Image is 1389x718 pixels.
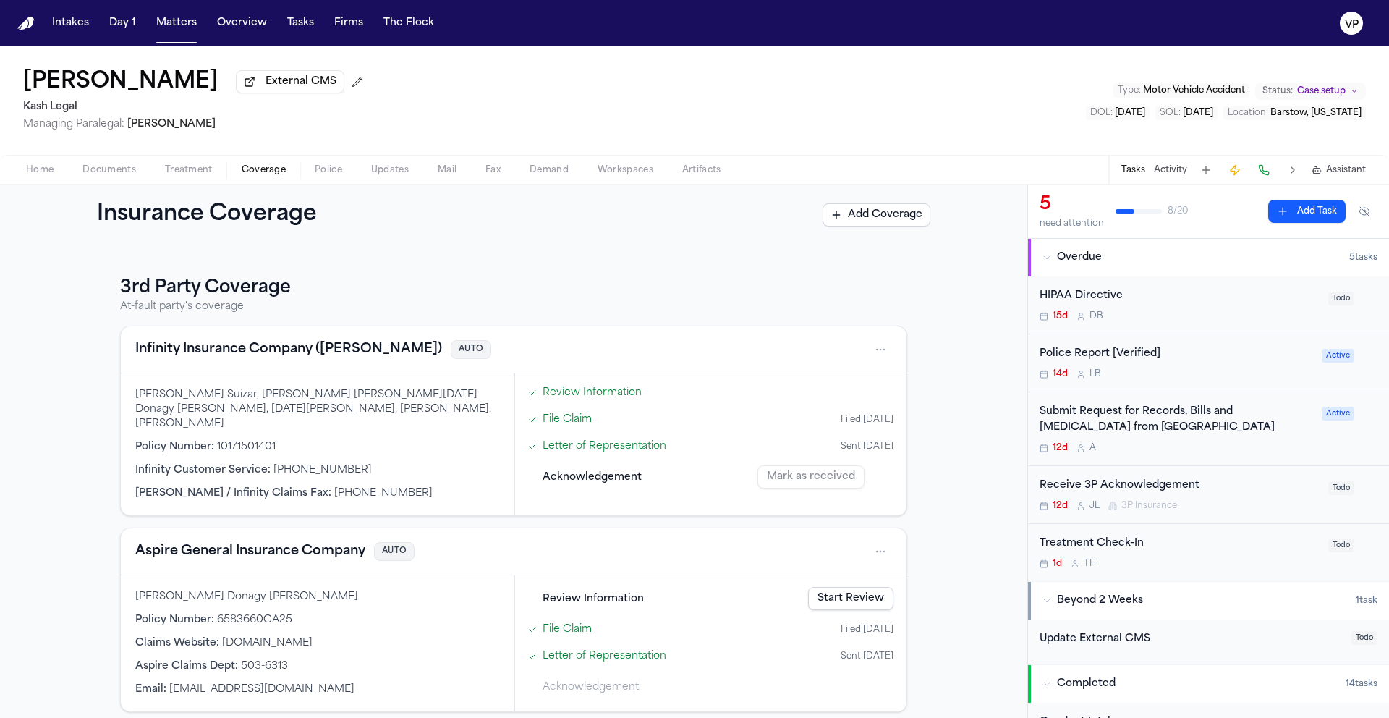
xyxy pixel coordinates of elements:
[1040,404,1313,437] div: Submit Request for Records, Bills and [MEDICAL_DATA] from [GEOGRAPHIC_DATA]
[543,412,592,427] a: Open File Claim
[23,69,218,96] h1: [PERSON_NAME]
[23,69,218,96] button: Edit matter name
[1040,631,1343,648] div: Update External CMS
[273,465,372,476] span: [PHONE_NUMBER]
[1322,349,1354,363] span: Active
[217,442,276,452] span: 10171501401
[1057,250,1102,265] span: Overdue
[46,10,95,36] button: Intakes
[1028,392,1389,467] div: Open task: Submit Request for Records, Bills and Radiology from Barstow Community Hospital
[1053,442,1068,454] span: 12d
[543,680,639,695] span: Acknowledgement
[211,10,273,36] button: Overview
[241,661,288,672] span: 503-6313
[530,164,569,176] span: Demand
[598,164,653,176] span: Workspaces
[135,661,238,672] span: Aspire Claims Dept :
[1053,558,1062,570] span: 1d
[150,10,203,36] a: Matters
[841,414,893,426] div: Filed [DATE]
[135,590,499,604] div: [PERSON_NAME] Donagy [PERSON_NAME]
[1326,164,1366,176] span: Assistant
[1040,536,1320,552] div: Treatment Check-In
[135,541,365,562] button: View coverage details
[217,614,292,625] span: 6583660CA25
[1328,481,1354,495] span: Todo
[1090,109,1113,117] span: DOL :
[1270,109,1362,117] span: Barstow, [US_STATE]
[1113,83,1249,98] button: Edit Type: Motor Vehicle Accident
[135,614,214,625] span: Policy Number :
[1223,106,1366,120] button: Edit Location: Barstow, California
[1196,160,1216,180] button: Add Task
[823,203,930,227] button: Add Coverage
[242,164,286,176] span: Coverage
[1028,524,1389,581] div: Open task: Treatment Check-In
[165,164,213,176] span: Treatment
[543,591,644,607] span: Review Information
[1053,368,1068,380] span: 14d
[451,340,491,360] span: AUTO
[1268,200,1346,223] button: Add Task
[1154,164,1187,176] button: Activity
[17,17,35,30] img: Finch Logo
[514,575,906,711] div: Claims filing progress
[1254,160,1274,180] button: Make a Call
[1028,620,1389,665] div: Open task: Update External CMS
[841,624,893,635] div: Filed [DATE]
[334,488,433,499] span: [PHONE_NUMBER]
[543,622,592,637] a: Open File Claim
[1089,500,1100,512] span: J L
[514,373,906,515] div: Claims filing progress
[1121,164,1145,176] button: Tasks
[378,10,440,36] button: The Flock
[522,381,899,493] div: Steps
[1118,86,1141,95] span: Type :
[127,119,216,130] span: [PERSON_NAME]
[1040,193,1104,216] div: 5
[1053,311,1068,322] span: 15d
[1028,239,1389,276] button: Overdue5tasks
[1028,276,1389,334] div: Open task: HIPAA Directive
[1040,478,1320,494] div: Receive 3P Acknowledgement
[1086,106,1150,120] button: Edit DOL: 2025-09-29
[1262,85,1293,97] span: Status:
[371,164,409,176] span: Updates
[682,164,721,176] span: Artifacts
[1351,631,1377,645] span: Todo
[23,98,369,116] h2: Kash Legal
[1115,109,1145,117] span: [DATE]
[1057,677,1116,691] span: Completed
[1328,538,1354,552] span: Todo
[543,385,642,400] a: Open Review Information
[485,164,501,176] span: Fax
[135,442,214,452] span: Policy Number :
[1255,83,1366,100] button: Change status from Case setup
[1040,288,1320,305] div: HIPAA Directive
[135,339,442,360] button: View coverage details
[1089,311,1103,322] span: D B
[1084,558,1095,570] span: T F
[1228,109,1268,117] span: Location :
[236,70,344,93] button: External CMS
[1053,500,1068,512] span: 12d
[1183,109,1213,117] span: [DATE]
[1351,200,1377,223] button: Hide completed tasks (⌘⇧H)
[543,470,642,485] span: Acknowledgement
[374,542,415,562] span: AUTO
[1028,582,1389,620] button: Beyond 2 Weeks1task
[1225,160,1245,180] button: Create Immediate Task
[1349,252,1377,263] span: 5 task s
[869,338,892,361] button: Open actions
[1121,500,1177,512] span: 3P Insurance
[1160,109,1181,117] span: SOL :
[135,388,499,431] div: [PERSON_NAME] Suizar, [PERSON_NAME] [PERSON_NAME][DATE] Donagy [PERSON_NAME], [DATE][PERSON_NAME]...
[1028,334,1389,392] div: Open task: Police Report [Verified]
[1040,346,1313,363] div: Police Report [Verified]
[103,10,142,36] button: Day 1
[120,276,907,300] h3: 3rd Party Coverage
[1089,442,1096,454] span: A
